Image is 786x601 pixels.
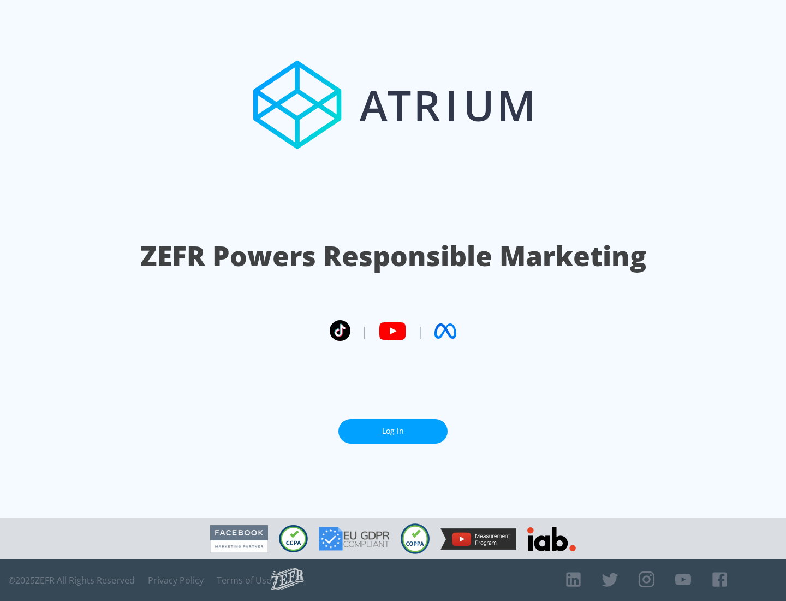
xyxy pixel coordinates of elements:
span: © 2025 ZEFR All Rights Reserved [8,575,135,586]
img: CCPA Compliant [279,525,308,552]
a: Privacy Policy [148,575,204,586]
img: IAB [527,527,576,551]
img: GDPR Compliant [319,527,390,551]
h1: ZEFR Powers Responsible Marketing [140,237,646,275]
span: | [361,323,368,339]
a: Log In [338,419,448,444]
img: YouTube Measurement Program [440,528,516,550]
span: | [417,323,424,339]
a: Terms of Use [217,575,271,586]
img: Facebook Marketing Partner [210,525,268,553]
img: COPPA Compliant [401,523,430,554]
